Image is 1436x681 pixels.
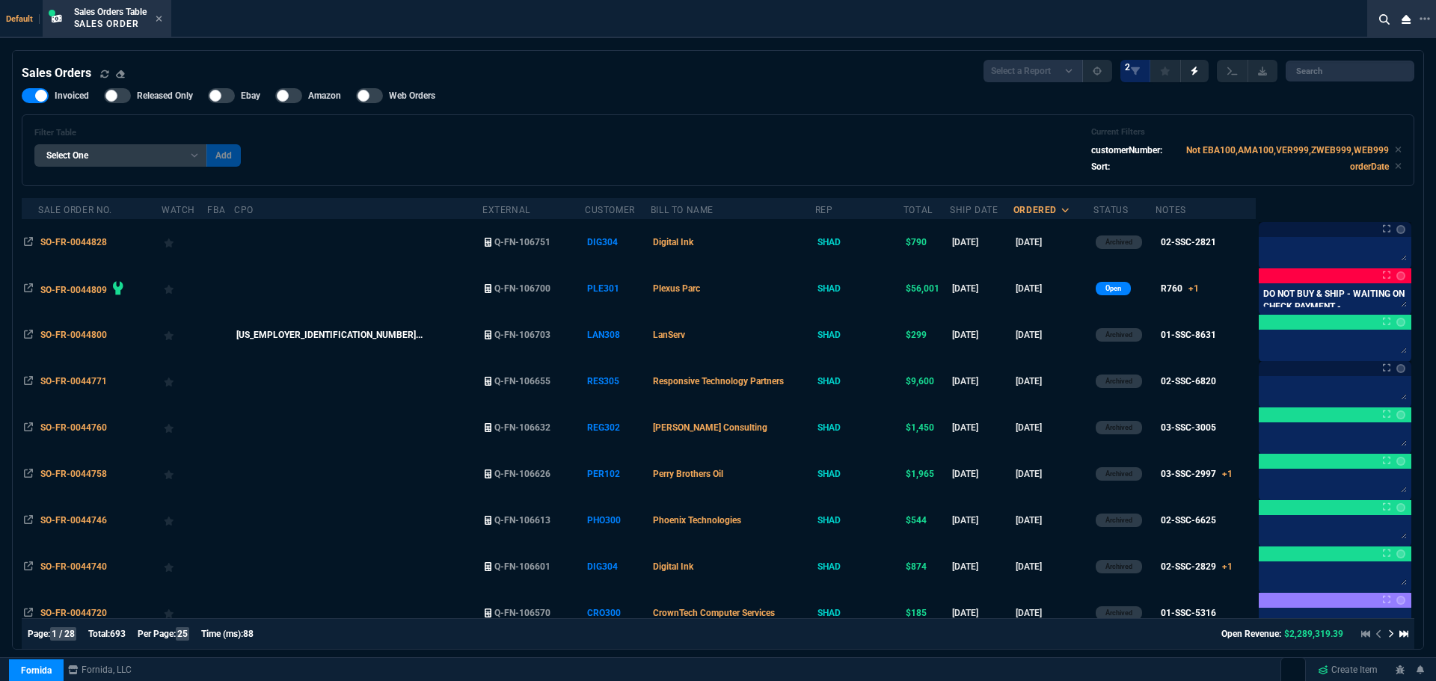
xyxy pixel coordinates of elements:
div: Add to Watchlist [164,556,205,577]
p: Archived [1105,422,1132,434]
td: [DATE] [1013,590,1093,636]
td: [DATE] [950,497,1013,543]
p: customerNumber: [1091,144,1162,157]
td: SHAD [815,219,903,265]
nx-icon: Open In Opposite Panel [24,608,33,618]
td: [DATE] [1013,404,1093,451]
div: 02-SSC-2821 [1161,235,1216,249]
td: SHAD [815,265,903,312]
div: R760+1 [1161,282,1199,295]
p: Sort: [1091,160,1110,173]
td: REG302 [585,404,651,451]
div: CPO [234,204,254,216]
div: 02-SSC-6625 [1161,514,1216,527]
p: Sales Order [74,18,147,30]
p: Archived [1105,561,1132,573]
td: [DATE] [950,590,1013,636]
td: PHO300 [585,497,651,543]
span: Digital Ink [653,561,693,572]
td: [DATE] [1013,265,1093,312]
span: 2 [1125,61,1130,73]
nx-icon: Open In Opposite Panel [24,515,33,526]
td: $56,001 [903,265,950,312]
td: [DATE] [950,451,1013,497]
a: msbcCompanyName [64,663,136,677]
span: SO-FR-0044746 [40,515,107,526]
span: Q-FN-106703 [494,330,550,340]
nx-icon: Open New Tab [1420,12,1430,26]
td: CRO300 [585,590,651,636]
span: SO-FR-0044740 [40,561,107,572]
span: SO-FR-0044809 [40,285,107,295]
span: Q-FN-106700 [494,283,550,294]
span: +1 [1188,283,1199,294]
span: Phoenix Technologies [653,515,741,526]
td: [DATE] [950,312,1013,358]
td: [DATE] [1013,543,1093,590]
nx-icon: Open In Opposite Panel [24,561,33,572]
span: LanServ [653,330,685,340]
div: Sale Order No. [38,204,111,216]
span: Invoiced [55,90,89,102]
div: 03-SSC-2997+1 [1161,467,1233,481]
td: PLE301 [585,265,651,312]
td: RES305 [585,358,651,404]
span: Q-FN-106632 [494,422,550,433]
span: Digital Ink [653,237,693,247]
td: SHAD [815,543,903,590]
code: orderDate [1350,161,1389,172]
span: Q-FN-106613 [494,515,550,526]
nx-icon: Search [1373,10,1396,28]
div: Add to Watchlist [164,510,205,531]
input: Search [1286,61,1414,81]
td: [DATE] [1013,219,1093,265]
p: Open [1105,283,1121,295]
span: CrownTech Computer Services [653,608,775,618]
div: 01-SSC-8631 [1161,328,1216,342]
span: Default [6,14,40,24]
span: SO-FR-0044800 [40,330,107,340]
div: Add to Watchlist [164,278,205,299]
span: 1 / 28 [50,627,76,641]
td: $1,965 [903,451,950,497]
div: Add to Watchlist [164,463,205,484]
span: 25 [176,627,189,641]
td: SHAD [815,312,903,358]
td: [DATE] [950,404,1013,451]
span: SO-FR-0044720 [40,608,107,618]
td: [DATE] [950,219,1013,265]
nx-icon: Open In Opposite Panel [24,237,33,247]
div: 02-SSC-2829+1 [1161,560,1233,573]
td: SHAD [815,590,903,636]
div: Add to Watchlist [164,232,205,253]
div: Status [1093,204,1129,216]
nx-fornida-value: 68-08122025 [236,328,480,342]
td: $185 [903,590,950,636]
td: $9,600 [903,358,950,404]
span: Q-FN-106601 [494,561,550,572]
nx-icon: Open In Opposite Panel [24,469,33,479]
div: Ship Date [950,204,998,216]
span: 693 [110,629,126,639]
td: $299 [903,312,950,358]
div: Add to Watchlist [164,324,205,345]
p: Archived [1105,468,1132,480]
span: Q-FN-106751 [494,237,550,247]
td: $790 [903,219,950,265]
span: Web Orders [389,90,435,102]
span: 88 [243,629,254,639]
div: 03-SSC-3005 [1161,421,1216,434]
span: Open Revenue: [1221,629,1281,639]
td: SHAD [815,451,903,497]
td: [DATE] [1013,358,1093,404]
td: [DATE] [950,543,1013,590]
td: LAN308 [585,312,651,358]
div: Add to Watchlist [164,371,205,392]
nx-icon: Open In Opposite Panel [24,422,33,433]
span: +1 [1222,469,1233,479]
td: [DATE] [950,265,1013,312]
div: Rep [815,204,833,216]
span: Amazon [308,90,341,102]
div: Total [903,204,933,216]
h4: Sales Orders [22,64,91,82]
